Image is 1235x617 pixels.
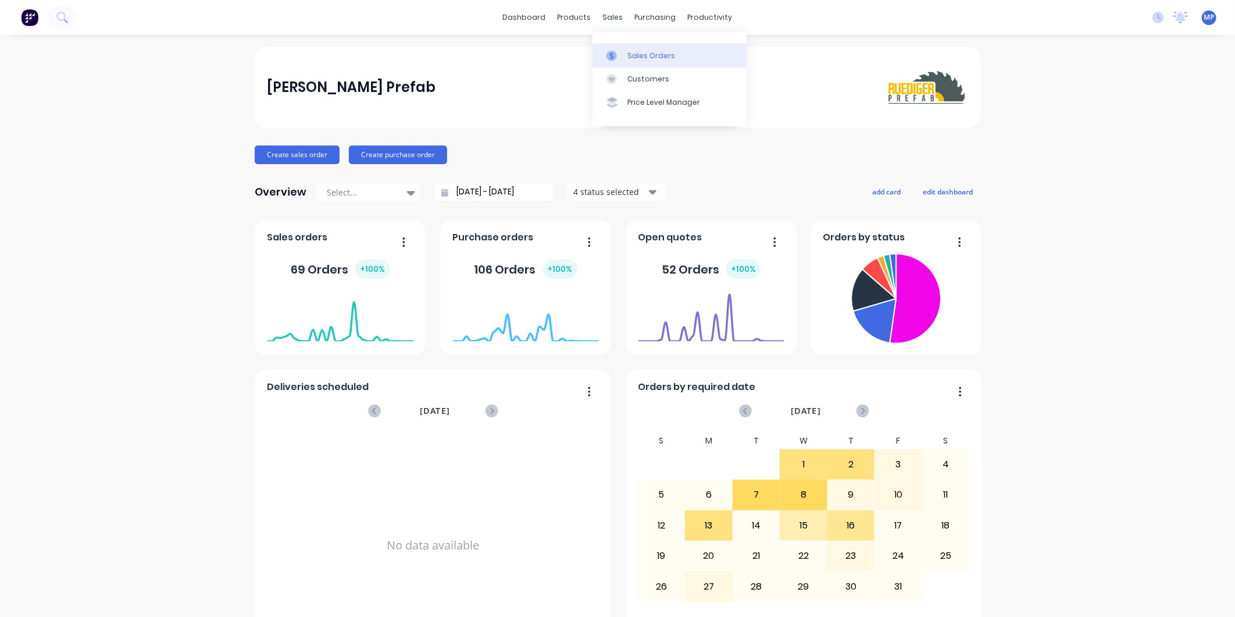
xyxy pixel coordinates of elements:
a: Price Level Manager [592,91,747,114]
div: Price Level Manager [627,97,700,108]
div: sales [597,9,629,26]
div: + 100 % [543,260,577,279]
div: purchasing [629,9,682,26]
div: 14 [733,511,780,540]
img: Ruediger Prefab [886,67,968,108]
div: 11 [923,480,969,509]
span: MP [1204,12,1215,23]
div: [PERSON_NAME] Prefab [267,76,436,99]
a: Sales Orders [592,44,747,67]
div: 19 [638,541,685,570]
div: 69 Orders [291,260,390,279]
div: 29 [780,572,827,601]
span: Orders by status [823,231,905,244]
span: Purchase orders [453,231,534,244]
div: 1 [780,450,827,479]
div: W [780,432,827,449]
div: Customers [627,74,669,84]
div: Overview [255,180,306,204]
div: 20 [686,541,732,570]
div: products [552,9,597,26]
div: 4 [923,450,969,479]
div: 25 [923,541,969,570]
div: 28 [733,572,780,601]
div: 24 [875,541,922,570]
div: + 100 % [726,260,761,279]
div: 6 [686,480,732,509]
div: M [685,432,733,449]
div: 2 [828,450,875,479]
a: dashboard [497,9,552,26]
button: 4 status selected [567,183,666,201]
div: S [922,432,970,449]
div: 30 [828,572,875,601]
span: Open quotes [638,231,702,244]
button: add card [865,184,908,199]
div: 27 [686,572,732,601]
div: 5 [638,480,685,509]
div: 7 [733,480,780,509]
div: 13 [686,511,732,540]
div: F [875,432,922,449]
div: Sales Orders [627,51,675,61]
div: 10 [875,480,922,509]
img: Factory [21,9,38,26]
div: 26 [638,572,685,601]
div: productivity [682,9,738,26]
span: Sales orders [267,231,328,244]
div: 31 [875,572,922,601]
div: 18 [923,511,969,540]
div: T [733,432,780,449]
div: 16 [828,511,875,540]
div: 15 [780,511,827,540]
div: 22 [780,541,827,570]
div: T [827,432,875,449]
div: 12 [638,511,685,540]
button: Create purchase order [349,146,447,164]
button: Create sales order [255,146,340,164]
div: 3 [875,450,922,479]
a: Customers [592,68,747,91]
div: 8 [780,480,827,509]
div: 106 Orders [474,260,577,279]
div: + 100 % [355,260,390,279]
span: Deliveries scheduled [267,380,369,394]
span: [DATE] [420,405,450,417]
div: S [638,432,686,449]
div: 23 [828,541,875,570]
div: 52 Orders [662,260,761,279]
button: edit dashboard [915,184,980,199]
div: 17 [875,511,922,540]
div: 4 status selected [573,186,647,198]
span: [DATE] [791,405,821,417]
div: 9 [828,480,875,509]
div: 21 [733,541,780,570]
